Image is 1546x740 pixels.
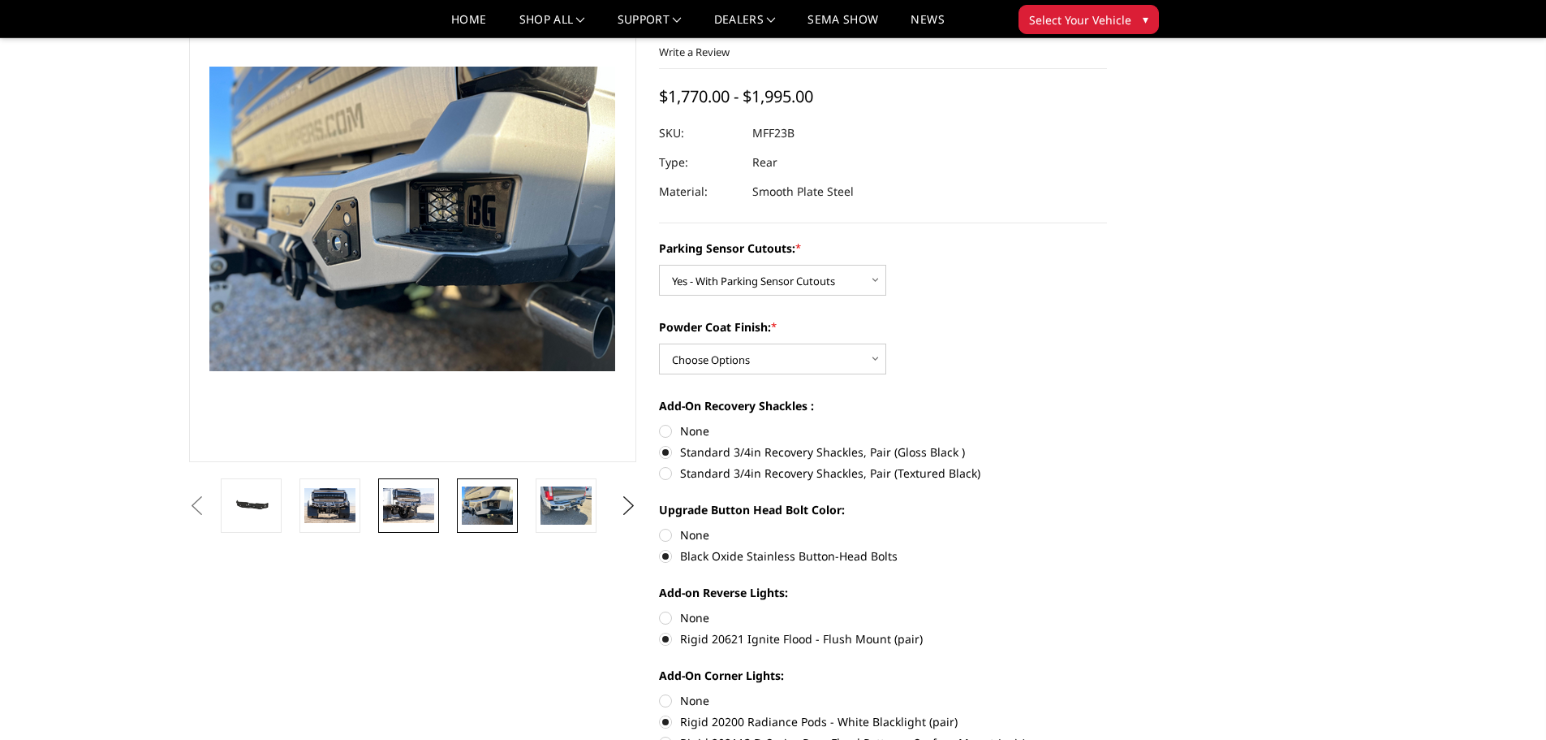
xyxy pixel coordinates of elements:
a: Home [451,14,486,37]
dt: Material: [659,177,740,206]
label: Parking Sensor Cutouts: [659,240,1107,257]
span: ▾ [1143,11,1148,28]
label: Add-on Reverse Lights: [659,584,1107,601]
label: Add-On Corner Lights: [659,667,1107,684]
span: $1,770.00 - $1,995.00 [659,85,813,107]
a: Write a Review [659,45,730,59]
img: 2023-2025 Ford F250-350-450 - Freedom Series - Rear Bumper [462,487,513,525]
a: Support [618,14,682,37]
a: Dealers [714,14,776,37]
a: SEMA Show [807,14,878,37]
a: News [911,14,944,37]
a: shop all [519,14,585,37]
img: 2023-2025 Ford F250-350-450 - Freedom Series - Rear Bumper [304,488,355,522]
label: None [659,609,1107,626]
label: Rigid 20621 Ignite Flood - Flush Mount (pair) [659,630,1107,647]
label: None [659,692,1107,709]
span: Select Your Vehicle [1029,11,1131,28]
label: Standard 3/4in Recovery Shackles, Pair (Textured Black) [659,465,1107,482]
button: Next [616,494,640,518]
label: None [659,526,1107,543]
label: Black Oxide Stainless Button-Head Bolts [659,547,1107,565]
label: Add-On Recovery Shackles : [659,397,1107,414]
label: Upgrade Button Head Bolt Color: [659,501,1107,518]
dd: MFF23B [752,119,795,148]
button: Previous [185,494,209,518]
dd: Smooth Plate Steel [752,177,854,206]
label: Powder Coat Finish: [659,318,1107,335]
img: 2023-2025 Ford F250-350-450 - Freedom Series - Rear Bumper [540,487,592,525]
img: 2023-2025 Ford F250-350-450 - Freedom Series - Rear Bumper [383,488,434,522]
label: None [659,422,1107,439]
dd: Rear [752,148,777,177]
dt: SKU: [659,119,740,148]
dt: Type: [659,148,740,177]
label: Standard 3/4in Recovery Shackles, Pair (Gloss Black ) [659,444,1107,461]
button: Select Your Vehicle [1018,5,1159,34]
label: Rigid 20200 Radiance Pods - White Blacklight (pair) [659,713,1107,730]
